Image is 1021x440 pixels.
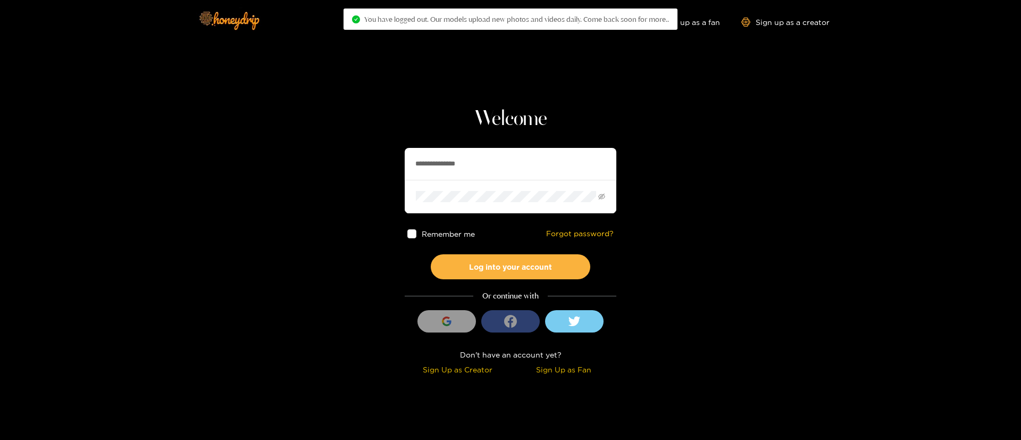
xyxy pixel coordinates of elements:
div: Sign Up as Creator [407,363,508,376]
a: Forgot password? [546,229,614,238]
a: Sign up as a fan [647,18,720,27]
button: Log into your account [431,254,590,279]
h1: Welcome [405,106,616,132]
span: check-circle [352,15,360,23]
span: You have logged out. Our models upload new photos and videos daily. Come back soon for more.. [364,15,669,23]
span: eye-invisible [598,193,605,200]
a: Sign up as a creator [741,18,830,27]
div: Don't have an account yet? [405,348,616,361]
span: Remember me [422,230,475,238]
div: Or continue with [405,290,616,302]
div: Sign Up as Fan [513,363,614,376]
